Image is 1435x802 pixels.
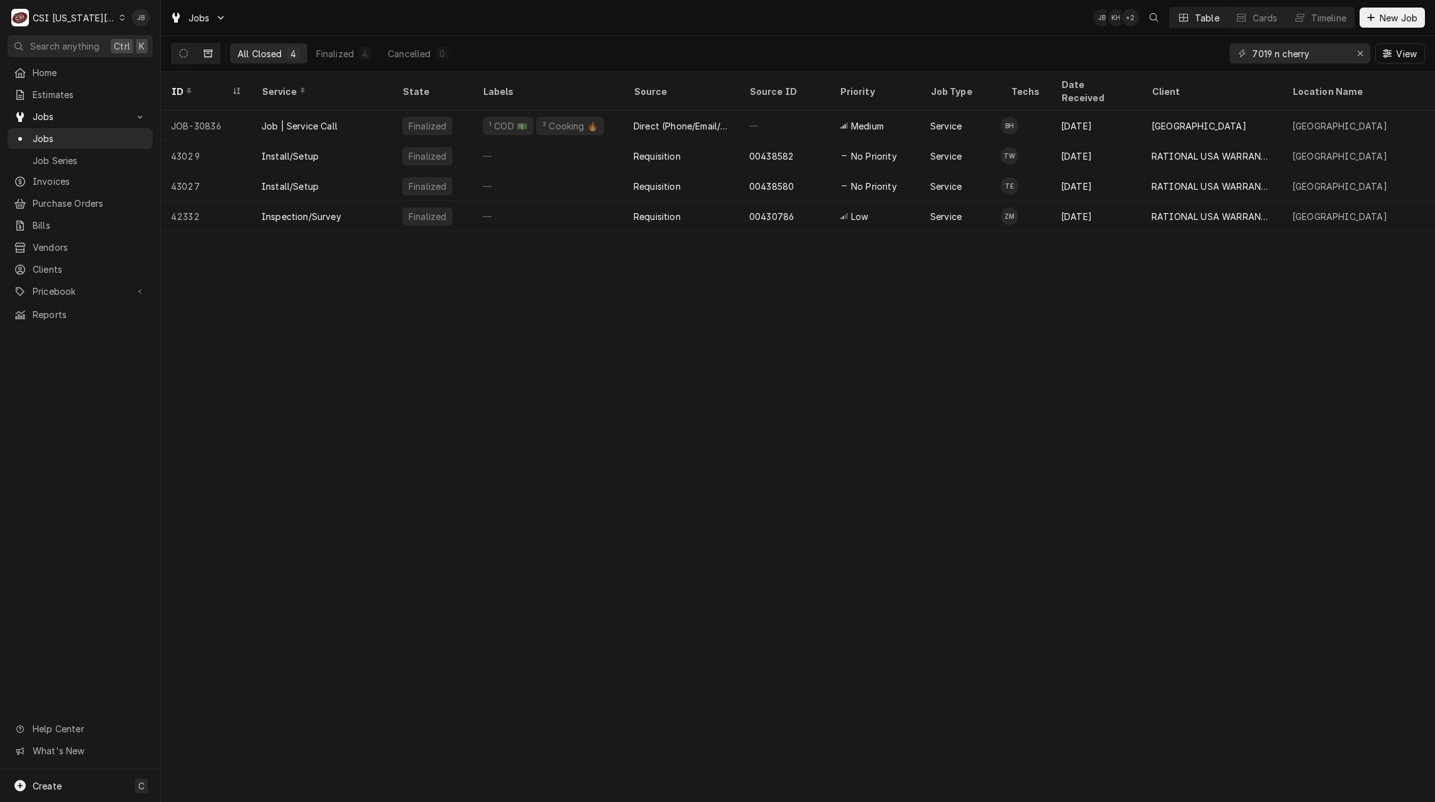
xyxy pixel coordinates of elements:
[1360,8,1425,28] button: New Job
[33,744,145,757] span: What's New
[749,85,817,98] div: Source ID
[8,150,153,171] a: Job Series
[114,40,130,53] span: Ctrl
[261,119,338,133] div: Job | Service Call
[33,11,116,25] div: CSI [US_STATE][GEOGRAPHIC_DATA]
[1011,85,1041,98] div: Techs
[11,9,29,26] div: C
[8,237,153,258] a: Vendors
[407,119,448,133] div: Finalized
[132,9,150,26] div: Joshua Bennett's Avatar
[1152,180,1272,193] div: RATIONAL USA WARRANTY
[8,215,153,236] a: Bills
[165,8,231,28] a: Go to Jobs
[930,150,962,163] div: Service
[1377,11,1420,25] span: New Job
[290,47,297,60] div: 4
[261,85,380,98] div: Service
[8,35,153,57] button: Search anythingCtrlK
[33,132,146,145] span: Jobs
[1292,119,1387,133] div: [GEOGRAPHIC_DATA]
[1253,11,1278,25] div: Cards
[33,66,146,79] span: Home
[161,171,251,201] div: 43027
[1292,210,1387,223] div: [GEOGRAPHIC_DATA]
[388,47,431,60] div: Cancelled
[930,119,962,133] div: Service
[1061,78,1129,104] div: Date Received
[33,219,146,232] span: Bills
[33,197,146,210] span: Purchase Orders
[30,40,99,53] span: Search anything
[1195,11,1219,25] div: Table
[1001,207,1018,225] div: Zach Masters's Avatar
[1093,9,1111,26] div: JB
[261,180,319,193] div: Install/Setup
[33,263,146,276] span: Clients
[33,285,128,298] span: Pricebook
[407,180,448,193] div: Finalized
[8,740,153,761] a: Go to What's New
[739,111,830,141] div: —
[189,11,210,25] span: Jobs
[8,259,153,280] a: Clients
[1152,85,1270,98] div: Client
[1051,141,1141,171] div: [DATE]
[261,210,341,223] div: Inspection/Survey
[161,111,251,141] div: JOB-30836
[749,150,793,163] div: 00438582
[1051,171,1141,201] div: [DATE]
[473,171,624,201] div: —
[361,47,369,60] div: 4
[1144,8,1164,28] button: Open search
[473,201,624,231] div: —
[1001,147,1018,165] div: Tyler Wilson's Avatar
[1311,11,1346,25] div: Timeline
[634,180,681,193] div: Requisition
[1001,177,1018,195] div: TE
[634,210,681,223] div: Requisition
[1051,201,1141,231] div: [DATE]
[473,141,624,171] div: —
[1093,9,1111,26] div: Joshua Bennett's Avatar
[1001,177,1018,195] div: Trey Eslinger's Avatar
[1252,43,1346,63] input: Keyword search
[749,210,794,223] div: 00430786
[138,779,145,793] span: C
[8,128,153,149] a: Jobs
[488,119,529,133] div: ¹ COD 💵
[930,85,991,98] div: Job Type
[1001,117,1018,135] div: BH
[33,722,145,735] span: Help Center
[33,110,128,123] span: Jobs
[851,150,897,163] span: No Priority
[8,718,153,739] a: Go to Help Center
[407,150,448,163] div: Finalized
[439,47,446,60] div: 0
[1108,9,1125,26] div: Kyley Hunnicutt's Avatar
[1292,180,1387,193] div: [GEOGRAPHIC_DATA]
[261,150,319,163] div: Install/Setup
[749,180,794,193] div: 00438580
[1394,47,1419,60] span: View
[8,193,153,214] a: Purchase Orders
[8,84,153,105] a: Estimates
[1001,147,1018,165] div: TW
[1152,150,1272,163] div: RATIONAL USA WARRANTY
[8,304,153,325] a: Reports
[8,171,153,192] a: Invoices
[1350,43,1370,63] button: Erase input
[171,85,229,98] div: ID
[238,47,282,60] div: All Closed
[161,141,251,171] div: 43029
[33,241,146,254] span: Vendors
[634,85,727,98] div: Source
[139,40,145,53] span: K
[483,85,613,98] div: Labels
[407,210,448,223] div: Finalized
[11,9,29,26] div: CSI Kansas City's Avatar
[1292,150,1387,163] div: [GEOGRAPHIC_DATA]
[33,154,146,167] span: Job Series
[8,106,153,127] a: Go to Jobs
[1108,9,1125,26] div: KH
